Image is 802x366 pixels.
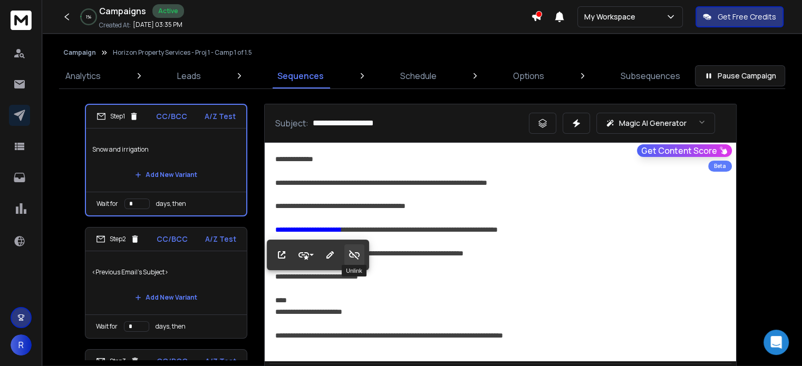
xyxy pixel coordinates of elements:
[271,63,330,88] a: Sequences
[157,234,188,244] p: CC/BCC
[507,63,550,88] a: Options
[11,334,32,355] button: R
[86,14,91,20] p: 1 %
[99,21,131,29] p: Created At:
[133,21,182,29] p: [DATE] 03:35 PM
[621,70,680,82] p: Subsequences
[205,111,236,122] p: A/Z Test
[637,144,732,157] button: Get Content Score
[59,63,107,88] a: Analytics
[96,200,118,208] p: Wait for
[596,113,715,134] button: Magic AI Generator
[96,357,140,366] div: Step 3
[718,12,776,22] p: Get Free Credits
[99,5,146,17] h1: Campaigns
[152,4,184,18] div: Active
[156,322,186,331] p: days, then
[171,63,207,88] a: Leads
[96,322,118,331] p: Wait for
[127,164,206,185] button: Add New Variant
[92,258,240,287] p: <Previous Email's Subject>
[394,63,443,88] a: Schedule
[342,265,366,276] div: Unlink
[65,70,101,82] p: Analytics
[400,70,437,82] p: Schedule
[156,200,186,208] p: days, then
[156,111,187,122] p: CC/BCC
[205,234,236,244] p: A/Z Test
[96,234,140,244] div: Step 2
[63,48,96,57] button: Campaign
[85,104,247,216] li: Step1CC/BCCA/Z TestSnow and irrigationAdd New VariantWait fordays, then
[92,135,240,164] p: Snow and irrigation
[619,118,687,128] p: Magic AI Generator
[764,330,789,355] div: Open Intercom Messenger
[513,70,544,82] p: Options
[320,244,340,265] button: Edit Link
[584,12,640,22] p: My Workspace
[275,117,308,130] p: Subject:
[272,244,292,265] button: Open Link
[614,63,687,88] a: Subsequences
[127,287,206,308] button: Add New Variant
[85,227,247,339] li: Step2CC/BCCA/Z Test<Previous Email's Subject>Add New VariantWait fordays, then
[695,65,785,86] button: Pause Campaign
[96,112,139,121] div: Step 1
[695,6,784,27] button: Get Free Credits
[277,70,324,82] p: Sequences
[708,161,732,172] div: Beta
[113,48,252,57] p: Horizon Property Services - Proj 1 - Camp 1 of 1.5
[296,244,316,265] button: Style
[177,70,201,82] p: Leads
